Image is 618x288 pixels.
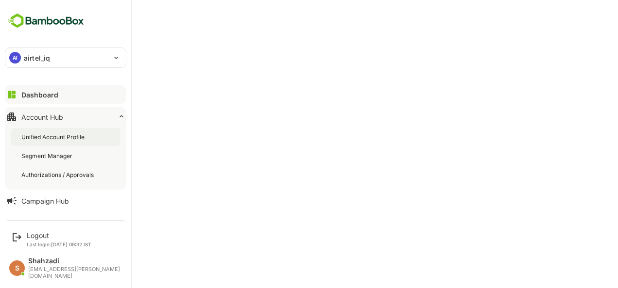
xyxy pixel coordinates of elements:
[21,152,74,160] div: Segment Manager
[5,107,126,127] button: Account Hub
[28,266,121,279] div: [EMAIL_ADDRESS][PERSON_NAME][DOMAIN_NAME]
[9,260,25,276] div: S
[9,52,21,64] div: AI
[24,53,50,63] p: airtel_iq
[27,231,91,240] div: Logout
[28,257,121,265] div: Shahzadi
[21,133,86,141] div: Unified Account Profile
[5,48,126,67] div: AIairtel_iq
[21,171,96,179] div: Authorizations / Approvals
[27,241,91,247] p: Last login: [DATE] 09:32 IST
[5,12,87,30] img: BambooboxFullLogoMark.5f36c76dfaba33ec1ec1367b70bb1252.svg
[21,91,58,99] div: Dashboard
[21,113,63,121] div: Account Hub
[5,85,126,104] button: Dashboard
[21,197,69,205] div: Campaign Hub
[5,191,126,210] button: Campaign Hub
